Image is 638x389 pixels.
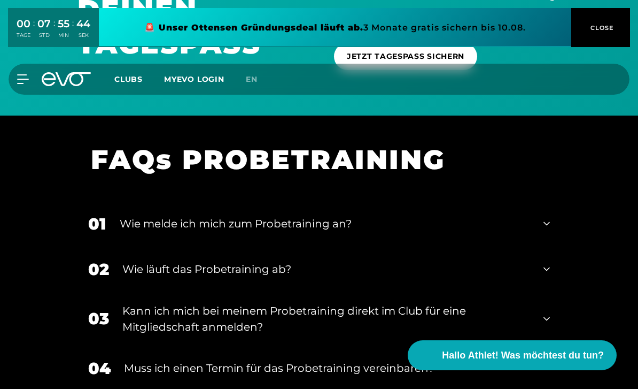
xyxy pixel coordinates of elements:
[88,356,111,380] div: 04
[58,32,69,39] div: MIN
[17,16,30,32] div: 00
[588,23,614,33] span: CLOSE
[88,212,106,236] div: 01
[114,74,164,84] a: Clubs
[442,348,604,363] span: Hallo Athlet! Was möchtest du tun?
[37,16,51,32] div: 07
[164,74,224,84] a: MYEVO LOGIN
[17,32,30,39] div: TAGE
[76,32,90,39] div: SEK
[122,261,530,277] div: Wie läuft das Probetraining ab?
[114,74,143,84] span: Clubs
[72,17,74,45] div: :
[76,16,90,32] div: 44
[246,74,258,84] span: en
[122,303,530,335] div: Kann ich mich bei meinem Probetraining direkt im Club für eine Mitgliedschaft anmelden?
[91,142,534,177] h1: FAQs PROBETRAINING
[58,16,69,32] div: 55
[53,17,55,45] div: :
[120,216,530,232] div: Wie melde ich mich zum Probetraining an?
[408,340,617,370] button: Hallo Athlet! Was möchtest du tun?
[571,8,630,47] button: CLOSE
[33,17,35,45] div: :
[88,307,109,331] div: 03
[124,360,530,376] div: Muss ich einen Termin für das Probetraining vereinbaren?
[88,257,109,281] div: 02
[37,32,51,39] div: STD
[246,73,270,86] a: en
